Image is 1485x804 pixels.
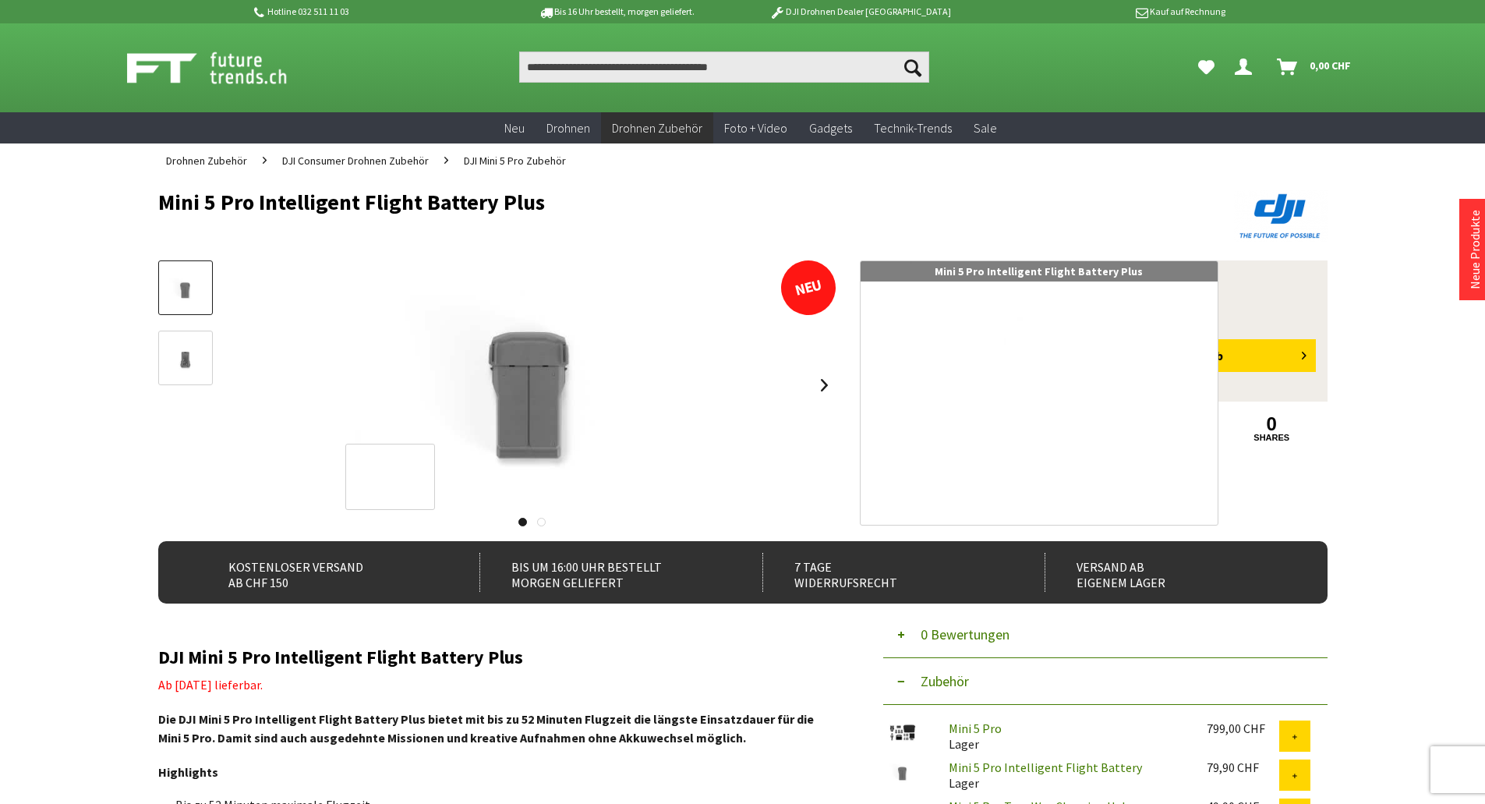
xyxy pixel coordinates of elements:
[163,274,208,304] img: Vorschau: Mini 5 Pro Intelligent Flight Battery Plus
[724,120,787,136] span: Foto + Video
[158,190,1094,214] h1: Mini 5 Pro Intelligent Flight Battery Plus
[1045,553,1293,592] div: Versand ab eigenem Lager
[713,112,798,144] a: Foto + Video
[158,711,814,746] strong: Die DJI Mini 5 Pro Intelligent Flight Battery Plus bietet mit bis zu 52 Minuten Flugzeit die läng...
[158,647,836,668] h2: DJI Mini 5 Pro Intelligent Flight Battery Plus
[762,553,1011,592] div: 7 Tage Widerrufsrecht
[1207,760,1279,775] div: 79,90 CHF
[883,658,1328,705] button: Zubehör
[883,721,922,746] img: Mini 5 Pro
[158,143,255,178] a: Drohnen Zubehör
[1310,53,1351,78] span: 0,00 CHF
[1271,51,1359,83] a: Warenkorb
[1207,721,1279,736] div: 799,00 CHF
[282,154,429,168] span: DJI Consumer Drohnen Zubehör
[536,112,601,144] a: Drohnen
[982,2,1225,21] p: Kauf auf Rechnung
[479,553,728,592] div: Bis um 16:00 Uhr bestellt Morgen geliefert
[546,120,590,136] span: Drohnen
[166,154,247,168] span: Drohnen Zubehör
[974,120,997,136] span: Sale
[883,760,922,785] img: Mini 5 Pro Intelligent Flight Battery
[197,553,446,592] div: Kostenloser Versand ab CHF 150
[936,721,1194,752] div: Lager
[158,677,263,692] span: Ab [DATE] lieferbar.
[963,112,1008,144] a: Sale
[896,51,929,83] button: Suchen
[936,760,1194,791] div: Lager
[274,143,437,178] a: DJI Consumer Drohnen Zubehör
[809,120,852,136] span: Gadgets
[504,120,525,136] span: Neu
[345,260,720,510] img: Mini 5 Pro Intelligent Flight Battery Plus
[158,764,218,780] strong: Highlights
[612,120,702,136] span: Drohnen Zubehör
[1229,51,1264,83] a: Dein Konto
[1190,51,1222,83] a: Meine Favoriten
[738,2,981,21] p: DJI Drohnen Dealer [GEOGRAPHIC_DATA]
[519,51,929,83] input: Produkt, Marke, Kategorie, EAN, Artikelnummer…
[949,721,1002,736] a: Mini 5 Pro
[1218,416,1326,433] a: 0
[1218,433,1326,443] a: shares
[863,112,963,144] a: Technik-Trends
[935,264,1143,278] span: Mini 5 Pro Intelligent Flight Battery Plus
[464,154,566,168] span: DJI Mini 5 Pro Zubehör
[601,112,713,144] a: Drohnen Zubehör
[495,2,738,21] p: Bis 16 Uhr bestellt, morgen geliefert.
[127,48,321,87] img: Shop Futuretrends - zur Startseite wechseln
[252,2,495,21] p: Hotline 032 511 11 03
[1467,210,1483,289] a: Neue Produkte
[874,120,952,136] span: Technik-Trends
[456,143,574,178] a: DJI Mini 5 Pro Zubehör
[883,611,1328,658] button: 0 Bewertungen
[949,760,1142,775] a: Mini 5 Pro Intelligent Flight Battery
[493,112,536,144] a: Neu
[798,112,863,144] a: Gadgets
[1234,190,1328,242] img: DJI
